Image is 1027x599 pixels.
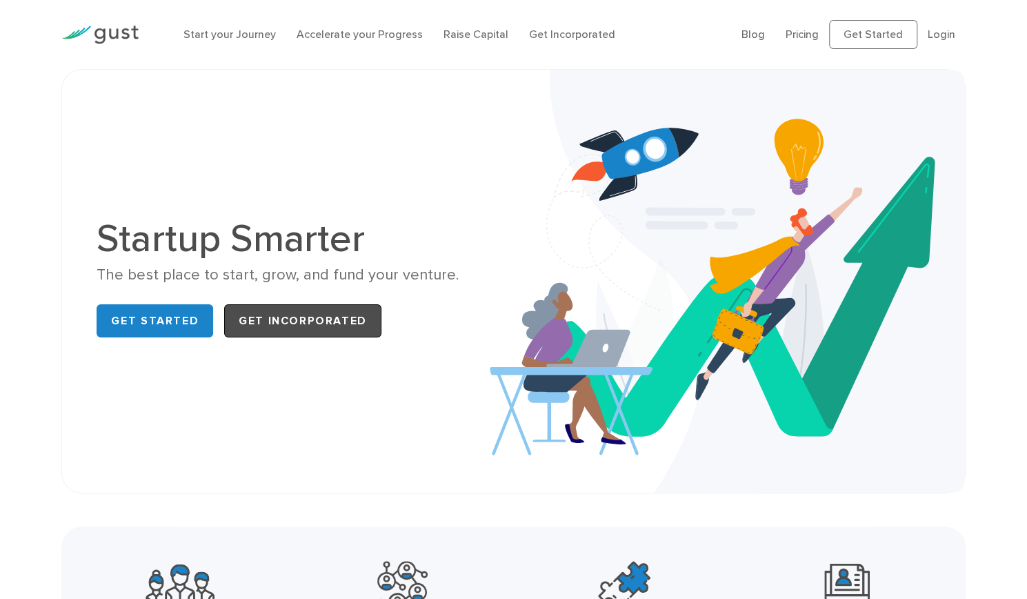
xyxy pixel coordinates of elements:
[829,20,917,49] a: Get Started
[528,28,615,41] a: Get Incorporated
[443,28,508,41] a: Raise Capital
[61,26,139,44] img: Gust Logo
[97,219,503,258] h1: Startup Smarter
[97,304,213,337] a: Get Started
[224,304,381,337] a: Get Incorporated
[97,265,503,285] div: The best place to start, grow, and fund your venture.
[490,70,965,493] img: Startup Smarter Hero
[928,28,955,41] a: Login
[786,28,819,41] a: Pricing
[741,28,765,41] a: Blog
[183,28,275,41] a: Start your Journey
[296,28,422,41] a: Accelerate your Progress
